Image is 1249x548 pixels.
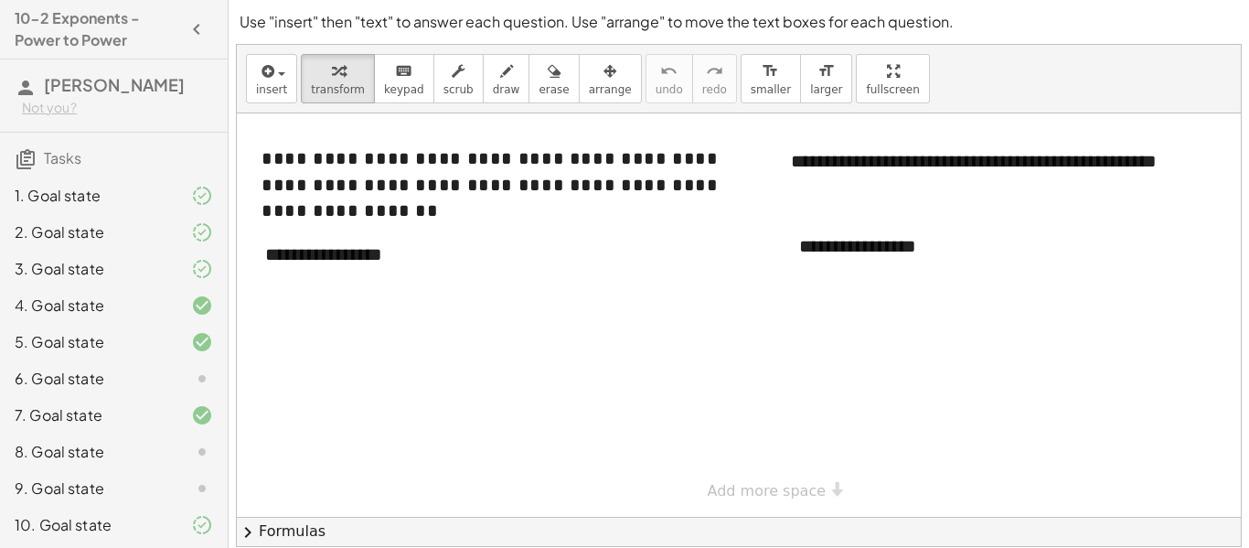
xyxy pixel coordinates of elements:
div: 1. Goal state [15,185,162,207]
span: arrange [589,83,632,96]
button: erase [528,54,579,103]
i: format_size [762,60,779,82]
i: Task finished and correct. [191,331,213,353]
i: format_size [817,60,835,82]
span: draw [493,83,520,96]
div: 10. Goal state [15,514,162,536]
i: Task finished and part of it marked as correct. [191,221,213,243]
p: Use "insert" then "text" to answer each question. Use "arrange" to move the text boxes for each q... [240,11,1238,33]
div: 8. Goal state [15,441,162,463]
span: chevron_right [237,521,259,543]
span: Tasks [44,148,81,167]
span: erase [539,83,569,96]
span: larger [810,83,842,96]
button: chevron_rightFormulas [237,517,1241,546]
button: undoundo [646,54,693,103]
span: redo [702,83,727,96]
i: Task finished and correct. [191,295,213,317]
button: format_sizesmaller [741,54,801,103]
button: format_sizelarger [800,54,852,103]
h4: 10-2 Exponents - Power to Power [15,7,180,51]
i: Task not started. [191,478,213,500]
i: Task finished and correct. [191,404,213,426]
div: 2. Goal state [15,221,162,243]
i: keyboard [395,60,412,82]
button: arrange [579,54,642,103]
i: Task finished and part of it marked as correct. [191,514,213,536]
i: Task not started. [191,441,213,463]
span: scrub [443,83,474,96]
i: Task finished and part of it marked as correct. [191,258,213,280]
div: Not you? [22,99,213,117]
span: fullscreen [866,83,919,96]
i: Task finished and part of it marked as correct. [191,185,213,207]
button: scrub [433,54,484,103]
i: redo [706,60,723,82]
button: transform [301,54,375,103]
span: keypad [384,83,424,96]
button: redoredo [692,54,737,103]
i: Task not started. [191,368,213,390]
span: insert [256,83,287,96]
button: insert [246,54,297,103]
div: 6. Goal state [15,368,162,390]
button: keyboardkeypad [374,54,434,103]
span: transform [311,83,365,96]
span: Add more space [708,482,827,500]
span: smaller [751,83,791,96]
button: draw [483,54,530,103]
div: 3. Goal state [15,258,162,280]
div: 9. Goal state [15,478,162,500]
div: 5. Goal state [15,331,162,353]
button: fullscreen [856,54,929,103]
i: undo [660,60,678,82]
div: 7. Goal state [15,404,162,426]
span: undo [656,83,683,96]
span: [PERSON_NAME] [44,74,185,95]
div: 4. Goal state [15,295,162,317]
